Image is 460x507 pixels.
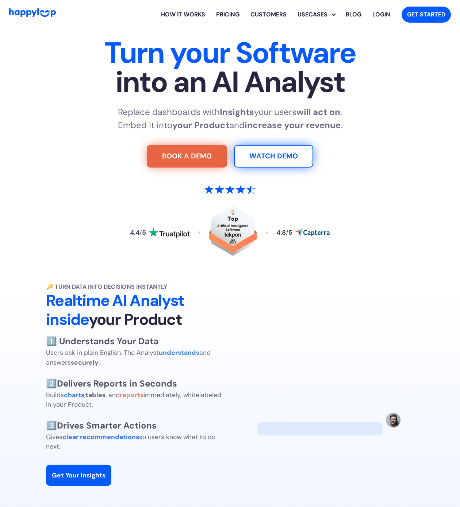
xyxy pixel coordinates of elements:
[57,420,157,431] strong: Drives Smarter Actions
[296,106,340,118] strong: will act on
[64,391,84,399] strong: charts
[245,3,292,26] a: Learn how HappyLoop works
[286,228,288,237] span: /
[292,10,333,19] div: Usecases
[211,3,245,26] a: View HappyLoop pricing plans
[46,283,167,291] strong: 🔑 Turn Data into Decisions Instantly
[46,378,177,389] span: 2️⃣
[209,206,257,259] a: Read reviews about HappyLoop on Tekpon
[9,38,451,97] h1: Turn your Software
[62,433,139,441] strong: clear recommendations
[46,291,223,329] h2: Realtime AI Analyst inside
[52,470,106,480] div: Get Your Insights
[46,465,111,486] a: Get Your Insights
[118,105,342,132] p: Replace dashboards with your users . Embed it into and .
[89,309,182,330] span: your Product
[340,3,367,26] a: Visit the HappyLoop blog for insights
[220,106,254,118] strong: Insights
[9,68,451,97] span: into an AI Analyst
[57,378,177,389] strong: Delivers Reports in Seconds
[9,8,56,17] img: HappyLoop Logo
[130,230,146,236] div: 4.4 5
[156,3,211,26] a: Learn how HappyLoop works
[46,420,157,431] span: 3️⃣
[46,335,221,451] p: Builds , , and immediately, whitelabeled in your Product. Gives so users know what to do next.
[139,228,142,237] span: /
[130,228,189,238] a: Read reviews about HappyLoop on Trustpilot
[46,335,158,347] strong: 1️⃣ Understands Your Data
[71,358,99,366] strong: securely
[120,391,143,399] strong: reports
[292,3,340,26] div: Explore HappyLoop use cases
[298,3,340,26] div: Usecases
[367,3,396,26] a: Log in to your HappyLoop account
[276,230,292,236] div: 4.8 5
[245,119,341,131] strong: increase your revenue
[46,349,211,366] span: Users ask in plain English. The Analyst and answers .
[9,8,56,20] a: Go to Home Page
[85,391,106,399] strong: tables
[172,119,229,131] strong: your Product
[234,145,313,168] a: Watch Demo
[147,145,227,168] a: Try For Free
[159,349,199,357] strong: understands
[402,7,451,23] a: Get started with HappyLoop
[276,228,330,237] a: Read reviews about HappyLoop on Capterra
